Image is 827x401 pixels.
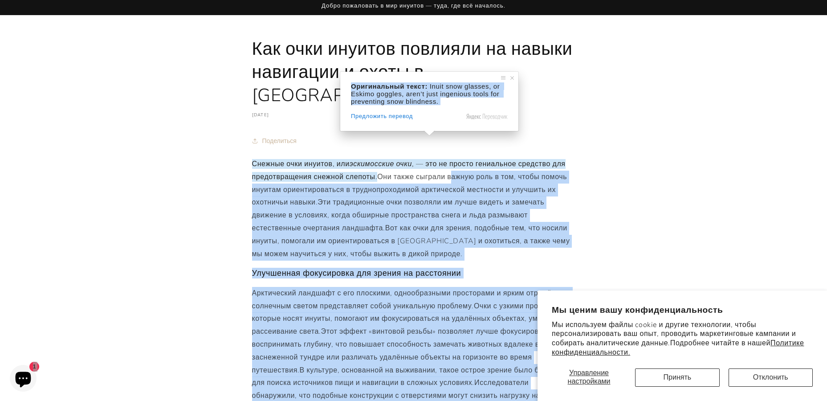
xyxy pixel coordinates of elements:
ya-tr-span: Вот как очки для зрения, подобные тем, что носили инуиты, помогали им ориентироваться в [GEOGRAPH... [252,223,570,259]
span: Оригинальный текст: [351,82,428,90]
ya-tr-span: Очки с узкими прорезями, которые носят инуиты, помогают им фокусироваться на удалённых объектах, ... [252,301,566,337]
ya-tr-span: Мы используем файлы cookie и другие технологии, чтобы персонализировать ваш опыт, проводить марке... [552,320,796,348]
ya-tr-span: Как очки инуитов повлияли на навыки навигации и охоты в [GEOGRAPHIC_DATA] [252,37,573,107]
ya-tr-span: Поделиться [262,137,297,144]
span: Предложить перевод [351,112,413,120]
ya-tr-span: Эти традиционные очки позволяли им лучше видеть и замечать движение в условиях, когда обширные пр... [252,197,545,233]
ya-tr-span: Арктический ландшафт с его плоскими, однообразными просторами и ярким отражённым солнечным светом... [252,288,571,311]
button: Отклонить [729,368,813,387]
ya-tr-span: Снежные очки инуитов, или [252,159,350,169]
ya-tr-span: Они также сыграли важную роль в том, чтобы помочь инуитам ориентироваться в труднопроходимой аркт... [252,172,567,208]
ya-tr-span: Мы ценим вашу конфиденциальность [552,304,723,316]
ya-tr-span: Управление настройками [568,368,611,386]
a: Политике конфиденциальности. [552,338,804,357]
ya-tr-span: [DATE] [252,112,269,118]
ya-tr-span: Отклонить [753,372,788,382]
inbox-online-store-chat: Чат интернет-магазина Shopify [7,365,39,394]
span: Inuit snow glasses, or Eskimo goggles, aren’t just ingenious tools for preventing snow blindness. [351,82,502,105]
button: Принять [635,368,719,387]
ya-tr-span: В культуре, основанной на выживании, такое острое зрение было бесценным для поиска источников пищ... [252,365,574,388]
ya-tr-span: эскимосские очки [350,159,412,169]
ya-tr-span: Подробнее читайте в нашей [670,338,770,348]
ya-tr-span: Принять [664,372,692,382]
button: Управление настройками [552,368,626,387]
ya-tr-span: Улучшенная фокусировка для зрения на расстоянии [252,268,461,278]
ya-tr-span: , — это не просто гениальное средство для предотвращения снежной слепоты. [252,159,566,182]
ya-tr-span: Добро пожаловать в мир инуитов — туда, где всё началось. [322,2,505,10]
ya-tr-span: Этот эффект «винтовой резьбы» позволяет лучше фокусироваться и воспринимать глубину, что повышает... [252,327,565,375]
button: Поделиться [252,131,299,151]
